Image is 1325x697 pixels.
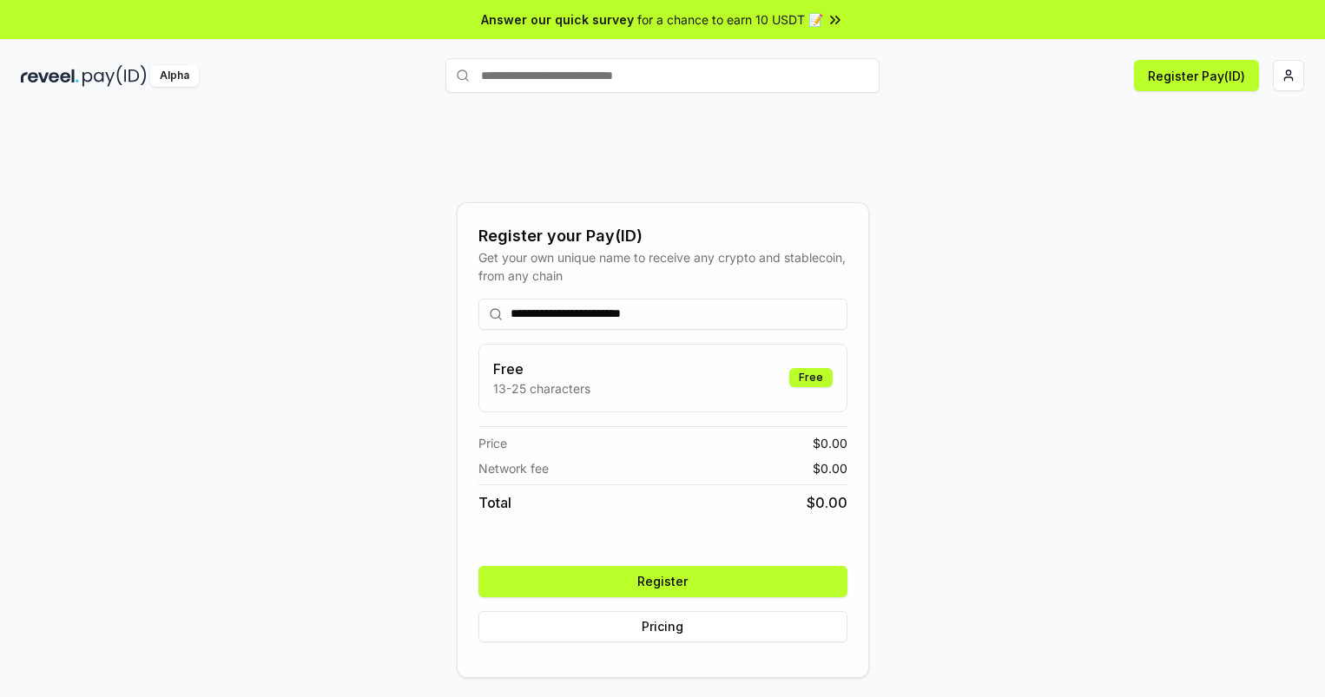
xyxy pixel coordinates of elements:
[478,611,847,642] button: Pricing
[481,10,634,29] span: Answer our quick survey
[150,65,199,87] div: Alpha
[478,434,507,452] span: Price
[82,65,147,87] img: pay_id
[493,379,590,398] p: 13-25 characters
[21,65,79,87] img: reveel_dark
[478,248,847,285] div: Get your own unique name to receive any crypto and stablecoin, from any chain
[478,566,847,597] button: Register
[789,368,833,387] div: Free
[493,358,590,379] h3: Free
[813,434,847,452] span: $ 0.00
[478,224,847,248] div: Register your Pay(ID)
[478,459,549,477] span: Network fee
[637,10,823,29] span: for a chance to earn 10 USDT 📝
[1134,60,1259,91] button: Register Pay(ID)
[807,492,847,513] span: $ 0.00
[813,459,847,477] span: $ 0.00
[478,492,511,513] span: Total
